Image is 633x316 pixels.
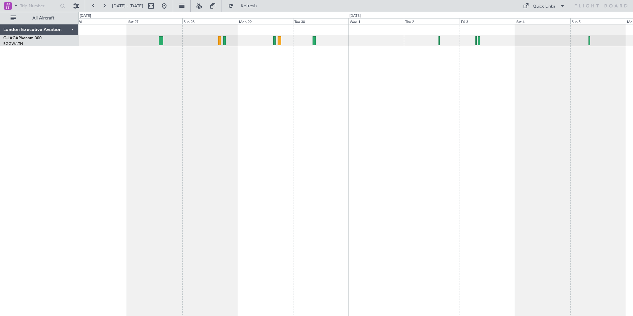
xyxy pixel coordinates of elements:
div: Wed 1 [348,18,404,24]
span: Refresh [235,4,263,8]
div: Thu 2 [404,18,459,24]
div: Sun 5 [570,18,626,24]
div: Mon 29 [238,18,293,24]
button: All Aircraft [7,13,72,23]
span: [DATE] - [DATE] [112,3,143,9]
button: Quick Links [520,1,568,11]
div: Sat 4 [515,18,570,24]
div: Fri 26 [72,18,127,24]
span: G-JAGA [3,36,18,40]
input: Trip Number [20,1,58,11]
div: Tue 30 [293,18,348,24]
button: Refresh [225,1,265,11]
div: Quick Links [533,3,555,10]
div: [DATE] [349,13,361,19]
a: G-JAGAPhenom 300 [3,36,42,40]
div: [DATE] [80,13,91,19]
span: All Aircraft [17,16,70,20]
div: Sat 27 [127,18,182,24]
div: Fri 3 [460,18,515,24]
div: Sun 28 [182,18,238,24]
a: EGGW/LTN [3,41,23,46]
